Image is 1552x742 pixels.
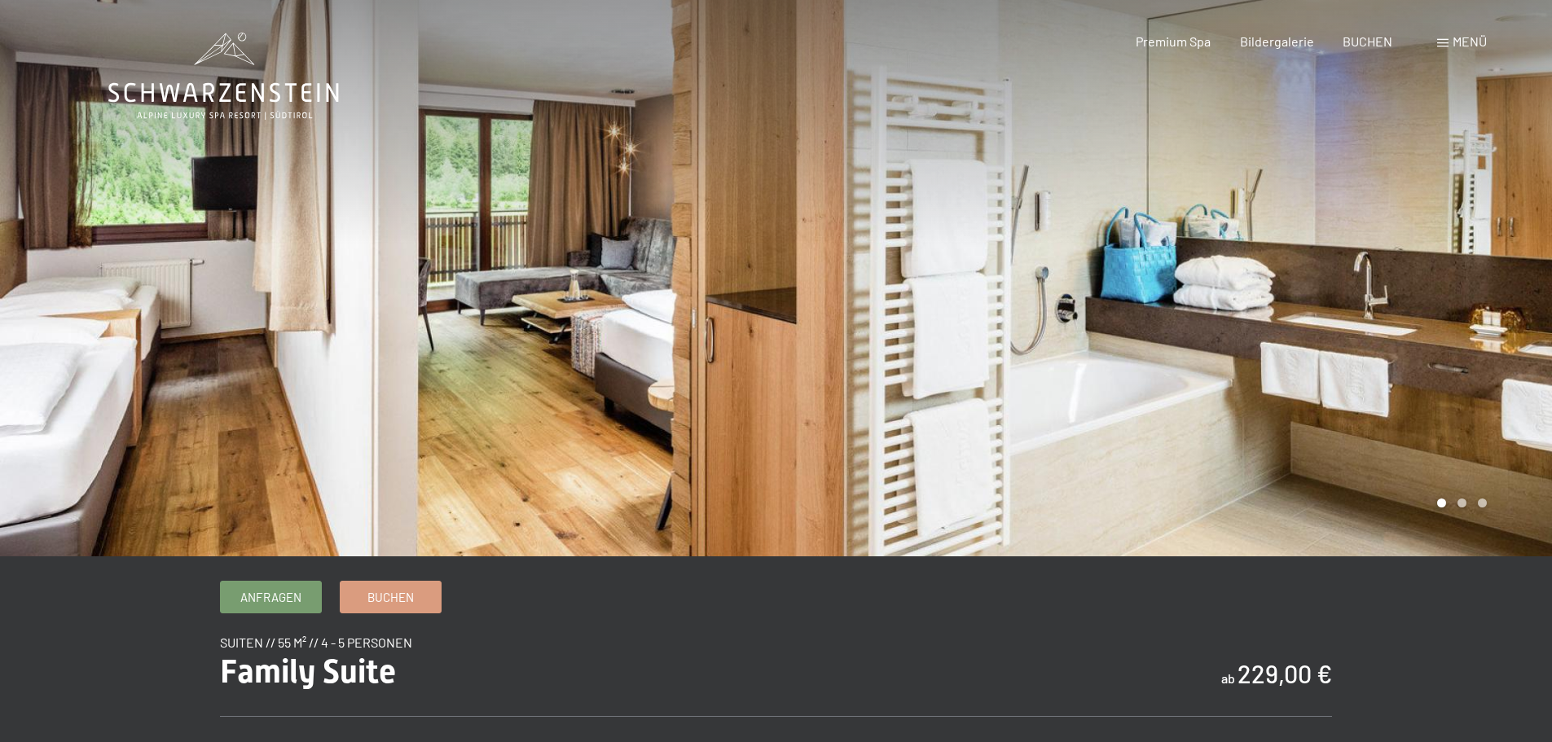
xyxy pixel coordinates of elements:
[341,582,441,612] a: Buchen
[240,589,301,606] span: Anfragen
[221,582,321,612] a: Anfragen
[1343,33,1392,49] a: BUCHEN
[220,652,396,691] span: Family Suite
[1238,659,1332,688] b: 229,00 €
[1136,33,1211,49] a: Premium Spa
[367,589,414,606] span: Buchen
[220,634,412,650] span: Suiten // 55 m² // 4 - 5 Personen
[1453,33,1487,49] span: Menü
[1240,33,1314,49] a: Bildergalerie
[1221,670,1235,686] span: ab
